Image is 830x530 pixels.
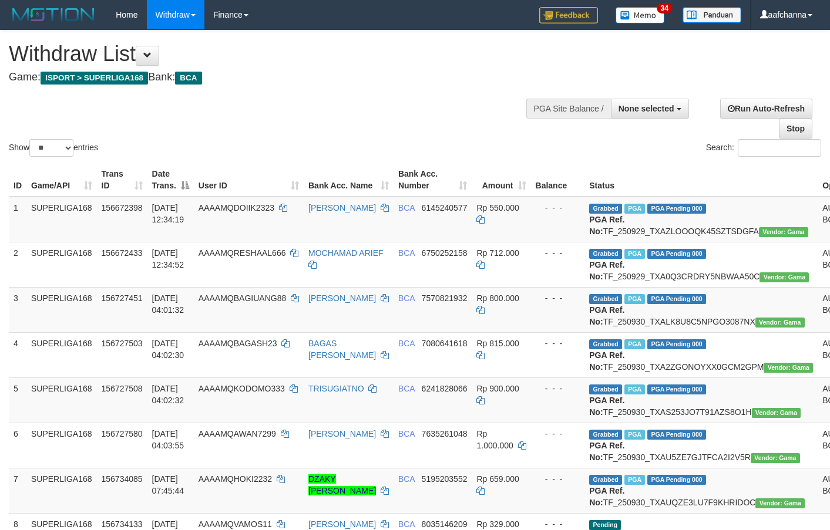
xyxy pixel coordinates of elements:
[9,332,26,377] td: 4
[539,7,598,23] img: Feedback.jpg
[760,272,809,282] span: Vendor URL: https://trx31.1velocity.biz
[536,383,580,394] div: - - -
[97,163,147,197] th: Trans ID: activate to sort column ascending
[706,139,821,157] label: Search:
[647,249,706,259] span: PGA Pending
[779,119,812,139] a: Stop
[536,428,580,440] div: - - -
[589,339,622,349] span: Grabbed
[536,292,580,304] div: - - -
[476,519,519,529] span: Rp 329.000
[308,384,364,393] a: TRISUGIATNO
[526,99,611,119] div: PGA Site Balance /
[199,474,272,484] span: AAAAMQHOKI2232
[9,6,98,23] img: MOTION_logo.png
[9,287,26,332] td: 3
[9,139,98,157] label: Show entries
[476,293,519,303] span: Rp 800.000
[152,384,184,405] span: [DATE] 04:02:32
[584,163,818,197] th: Status
[738,139,821,157] input: Search:
[476,384,519,393] span: Rp 900.000
[9,242,26,287] td: 2
[199,248,286,258] span: AAAAMQRESHAAL666
[9,42,542,66] h1: Withdraw List
[536,202,580,214] div: - - -
[589,384,622,394] span: Grabbed
[764,363,813,373] span: Vendor URL: https://trx31.1velocity.biz
[308,293,376,303] a: [PERSON_NAME]
[647,339,706,349] span: PGA Pending
[657,3,673,13] span: 34
[422,339,468,348] span: Copy 7080641618 to clipboard
[152,248,184,269] span: [DATE] 12:34:52
[624,249,645,259] span: Marked by aafsoycanthlai
[422,474,468,484] span: Copy 5195203552 to clipboard
[308,203,376,212] a: [PERSON_NAME]
[755,498,805,508] span: Vendor URL: https://trx31.1velocity.biz
[41,72,148,85] span: ISPORT > SUPERLIGA168
[476,429,513,450] span: Rp 1.000.000
[199,293,286,303] span: AAAAMQBAGIUANG88
[9,423,26,468] td: 6
[624,204,645,214] span: Marked by aafsoycanthlai
[26,377,97,423] td: SUPERLIGA168
[624,475,645,485] span: Marked by aafchoeunmanni
[102,203,143,212] span: 156672398
[422,293,468,303] span: Copy 7570821932 to clipboard
[589,486,624,507] b: PGA Ref. No:
[647,294,706,304] span: PGA Pending
[102,474,143,484] span: 156734085
[589,260,624,281] b: PGA Ref. No:
[398,384,415,393] span: BCA
[647,204,706,214] span: PGA Pending
[199,384,285,393] span: AAAAMQKODOMO333
[751,453,800,463] span: Vendor URL: https://trx31.1velocity.biz
[536,337,580,349] div: - - -
[589,396,624,417] b: PGA Ref. No:
[616,7,665,23] img: Button%20Memo.svg
[398,519,415,529] span: BCA
[683,7,741,23] img: panduan.png
[152,429,184,450] span: [DATE] 04:03:55
[647,384,706,394] span: PGA Pending
[102,293,143,303] span: 156727451
[9,197,26,242] td: 1
[152,474,184,495] span: [DATE] 07:45:44
[398,248,415,258] span: BCA
[152,293,184,315] span: [DATE] 04:01:32
[394,163,472,197] th: Bank Acc. Number: activate to sort column ascending
[147,163,194,197] th: Date Trans.: activate to sort column descending
[9,468,26,513] td: 7
[398,293,415,303] span: BCA
[752,408,801,418] span: Vendor URL: https://trx31.1velocity.biz
[476,203,519,212] span: Rp 550.000
[422,429,468,438] span: Copy 7635261048 to clipboard
[422,203,468,212] span: Copy 6145240577 to clipboard
[152,339,184,360] span: [DATE] 04:02:30
[398,203,415,212] span: BCA
[584,377,818,423] td: TF_250930_TXAS253JO7T91AZS8O1H
[589,215,624,236] b: PGA Ref. No:
[422,519,468,529] span: Copy 8035146209 to clipboard
[152,203,184,224] span: [DATE] 12:34:19
[304,163,394,197] th: Bank Acc. Name: activate to sort column ascending
[194,163,304,197] th: User ID: activate to sort column ascending
[308,474,376,495] a: DZAKY [PERSON_NAME]
[26,423,97,468] td: SUPERLIGA168
[422,384,468,393] span: Copy 6241828066 to clipboard
[584,197,818,242] td: TF_250929_TXAZLOOOQK45SZTSDGFA
[589,350,624,372] b: PGA Ref. No:
[102,248,143,258] span: 156672433
[9,72,542,83] h4: Game: Bank:
[476,474,519,484] span: Rp 659.000
[589,294,622,304] span: Grabbed
[589,305,624,326] b: PGA Ref. No:
[472,163,530,197] th: Amount: activate to sort column ascending
[584,423,818,468] td: TF_250930_TXAU5ZE7GJTFCA2I2V5R
[102,339,143,348] span: 156727503
[199,339,277,348] span: AAAAMQBAGASH23
[619,104,674,113] span: None selected
[308,248,384,258] a: MOCHAMAD ARIEF
[476,339,519,348] span: Rp 815.000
